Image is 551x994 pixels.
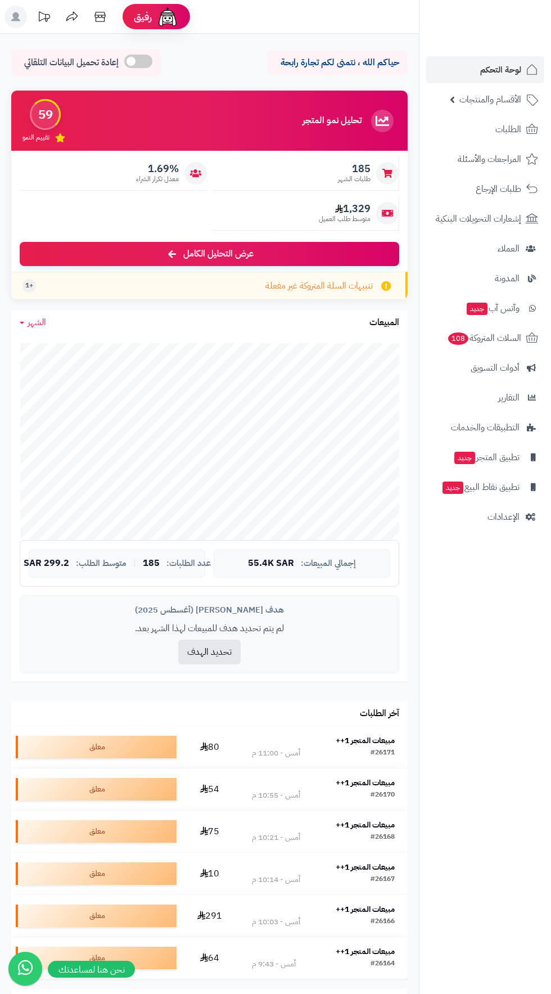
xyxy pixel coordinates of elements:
div: أمس - 10:03 م [252,916,300,928]
span: العملاء [498,241,520,257]
a: تطبيق نقاط البيعجديد [426,474,544,501]
span: +1 [25,281,33,290]
div: معلق [16,778,177,800]
span: إعادة تحميل البيانات التلقائي [24,56,119,69]
div: #26166 [371,916,395,928]
div: أمس - 10:21 م [252,832,300,843]
span: متوسط طلب العميل [319,214,371,224]
td: 10 [181,853,239,894]
td: 291 [181,895,239,937]
strong: مبيعات المتجر 1++ [336,903,395,915]
a: الطلبات [426,116,544,143]
div: معلق [16,736,177,758]
span: عدد الطلبات: [166,559,211,568]
div: أمس - 11:00 م [252,748,300,759]
span: متوسط الطلب: [76,559,127,568]
span: الأقسام والمنتجات [459,92,521,107]
strong: مبيعات المتجر 1++ [336,946,395,957]
span: الإعدادات [487,509,520,525]
a: تحديثات المنصة [30,6,58,31]
a: إشعارات التحويلات البنكية [426,205,544,232]
a: المدونة [426,265,544,292]
span: تقييم النمو [22,133,49,142]
span: تنبيهات السلة المتروكة غير مفعلة [265,280,373,293]
a: الإعدادات [426,503,544,530]
span: المدونة [495,271,520,286]
span: 55.4K SAR [248,559,294,569]
div: معلق [16,947,177,969]
span: معدل تكرار الشراء [136,174,179,184]
a: لوحة التحكم [426,56,544,83]
a: وآتس آبجديد [426,295,544,322]
a: أدوات التسويق [426,354,544,381]
h3: آخر الطلبات [360,709,399,719]
td: 75 [181,811,239,852]
div: #26171 [371,748,395,759]
button: تحديد الهدف [178,640,241,664]
span: لوحة التحكم [480,62,521,78]
div: معلق [16,820,177,843]
a: تطبيق المتجرجديد [426,444,544,471]
a: الشهر [20,316,46,329]
strong: مبيعات المتجر 1++ [336,819,395,831]
span: عرض التحليل الكامل [183,248,254,260]
span: إجمالي المبيعات: [301,559,356,568]
span: 1,329 [319,203,371,215]
span: 185 [143,559,160,569]
div: #26164 [371,959,395,970]
span: الطلبات [495,122,521,137]
h3: تحليل نمو المتجر [302,116,362,126]
div: معلق [16,905,177,927]
div: أمس - 9:43 م [252,959,296,970]
span: تطبيق نقاط البيع [441,479,520,495]
a: التطبيقات والخدمات [426,414,544,441]
span: المراجعات والأسئلة [458,151,521,167]
strong: مبيعات المتجر 1++ [336,735,395,746]
div: #26168 [371,832,395,843]
a: التقارير [426,384,544,411]
span: وآتس آب [466,300,520,316]
span: الشهر [28,316,46,329]
span: 108 [447,332,469,345]
h3: المبيعات [369,318,399,328]
span: إشعارات التحويلات البنكية [436,211,521,227]
td: 54 [181,768,239,810]
div: #26170 [371,790,395,801]
span: جديد [442,482,463,494]
span: طلبات الإرجاع [476,181,521,197]
span: 185 [338,163,371,175]
img: ai-face.png [156,6,179,28]
span: التقارير [498,390,520,406]
p: حياكم الله ، نتمنى لكم تجارة رابحة [275,56,399,69]
span: تطبيق المتجر [453,449,520,465]
div: معلق [16,862,177,885]
td: 64 [181,937,239,979]
span: طلبات الشهر [338,174,371,184]
div: #26167 [371,874,395,885]
a: عرض التحليل الكامل [20,242,399,266]
a: طلبات الإرجاع [426,176,544,203]
span: 1.69% [136,163,179,175]
a: السلات المتروكة108 [426,325,544,352]
span: السلات المتروكة [447,330,521,346]
p: لم يتم تحديد هدف للمبيعات لهذا الشهر بعد. [29,622,390,635]
div: أمس - 10:14 م [252,874,300,885]
span: التطبيقات والخدمات [451,420,520,435]
div: هدف [PERSON_NAME] (أغسطس 2025) [29,604,390,616]
td: 80 [181,726,239,768]
span: رفيق [134,10,152,24]
span: جديد [454,452,475,464]
a: المراجعات والأسئلة [426,146,544,173]
a: العملاء [426,235,544,262]
div: أمس - 10:55 م [252,790,300,801]
span: جديد [467,303,487,315]
strong: مبيعات المتجر 1++ [336,777,395,789]
img: logo-2.png [475,16,540,39]
span: أدوات التسويق [471,360,520,376]
span: | [133,559,136,568]
strong: مبيعات المتجر 1++ [336,861,395,873]
span: 299.2 SAR [24,559,69,569]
